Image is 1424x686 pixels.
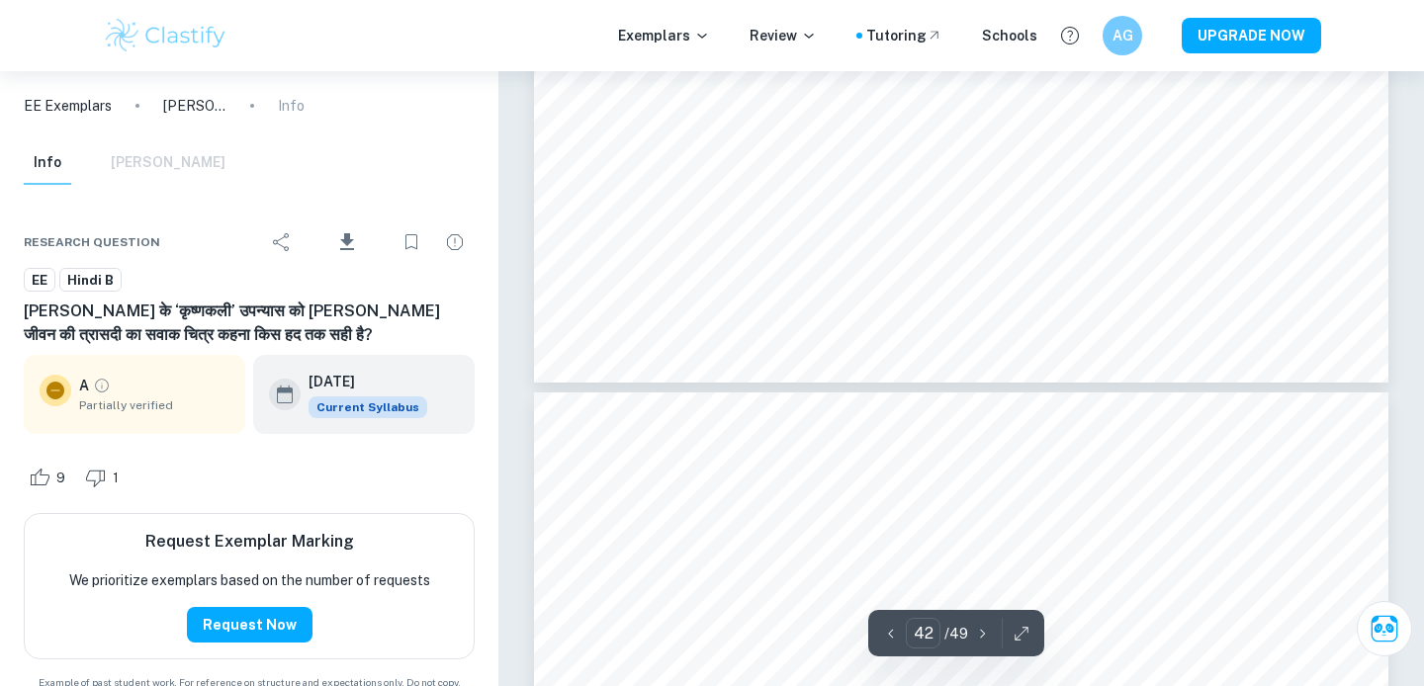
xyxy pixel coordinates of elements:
h6: [PERSON_NAME] के ‘कृष्णकली’ उपन्यास को [PERSON_NAME] जीवन की त्रासदी का सवाक चित्र कहना किस हद तक... [24,300,475,347]
h6: [DATE] [309,371,411,392]
a: EE Exemplars [24,95,112,117]
div: This exemplar is based on the current syllabus. Feel free to refer to it for inspiration/ideas wh... [309,396,427,418]
button: Ask Clai [1357,601,1412,656]
img: Clastify logo [103,16,228,55]
button: Help and Feedback [1053,19,1087,52]
a: Grade partially verified [93,377,111,394]
button: UPGRADE NOW [1182,18,1321,53]
button: Info [24,141,71,185]
p: [PERSON_NAME] के ‘कृष्णकली’ उपन्यास को [PERSON_NAME] जीवन की त्रासदी का सवाक चित्र कहना किस हद तक... [163,95,226,117]
p: A [79,375,89,396]
p: Review [750,25,817,46]
a: Tutoring [866,25,942,46]
div: Like [24,462,76,493]
p: We prioritize exemplars based on the number of requests [69,569,430,591]
span: 1 [102,469,130,488]
span: Research question [24,233,160,251]
p: Info [278,95,305,117]
a: EE [24,268,55,293]
div: Report issue [435,222,475,262]
h6: Request Exemplar Marking [145,530,354,554]
a: Hindi B [59,268,122,293]
div: Bookmark [392,222,431,262]
a: Schools [982,25,1037,46]
span: EE [25,271,54,291]
span: Current Syllabus [309,396,427,418]
span: 9 [45,469,76,488]
p: Exemplars [618,25,710,46]
div: Dislike [80,462,130,493]
button: AG [1103,16,1142,55]
span: Hindi B [60,271,121,291]
div: Download [306,216,388,268]
p: / 49 [944,623,968,644]
button: Request Now [187,607,312,643]
span: Partially verified [79,396,229,414]
h6: AG [1112,25,1134,46]
div: Share [262,222,302,262]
